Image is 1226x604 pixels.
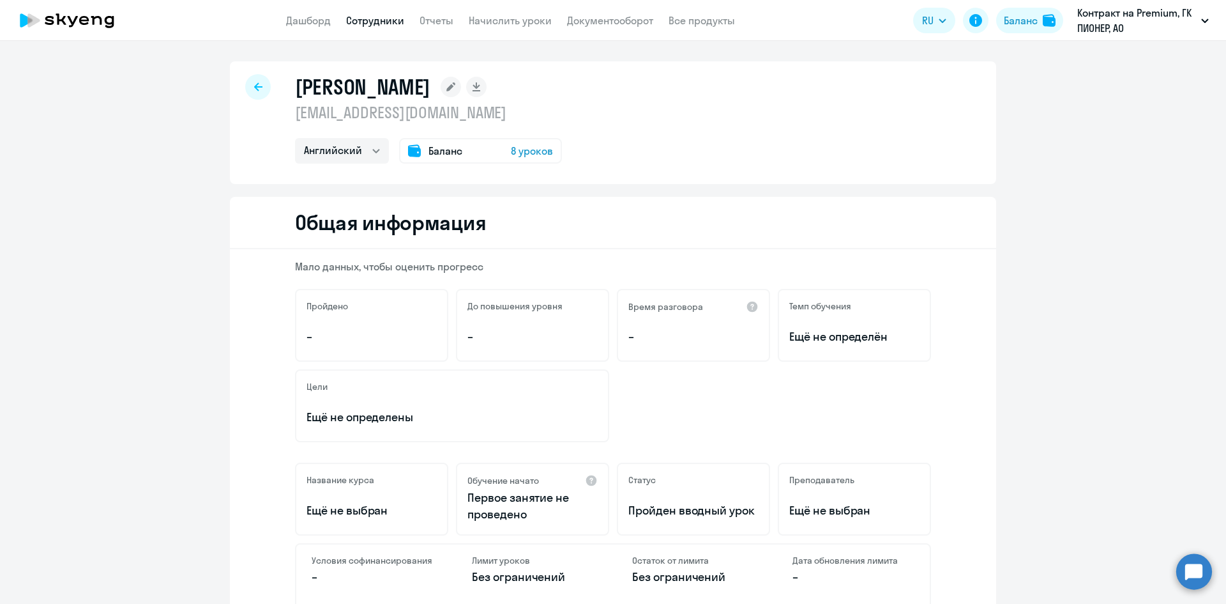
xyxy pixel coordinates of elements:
[467,490,598,523] p: Первое занятие не проведено
[632,555,754,566] h4: Остаток от лимита
[792,555,914,566] h4: Дата обновления лимита
[792,569,914,585] p: –
[469,14,552,27] a: Начислить уроки
[428,143,462,159] span: Баланс
[789,329,919,345] span: Ещё не определён
[306,329,437,345] p: –
[306,502,437,519] p: Ещё не выбран
[628,474,656,486] h5: Статус
[306,409,598,426] p: Ещё не определены
[789,502,919,519] p: Ещё не выбран
[789,474,854,486] h5: Преподаватель
[1077,5,1196,36] p: Контракт на Premium, ГК ПИОНЕР, АО
[511,143,553,159] span: 8 уроков
[467,300,563,312] h5: До повышения уровня
[913,8,955,33] button: RU
[467,329,598,345] p: –
[789,300,851,312] h5: Темп обучения
[295,210,486,235] h2: Общая информация
[306,381,328,392] h5: Цели
[286,14,331,27] a: Дашборд
[346,14,404,27] a: Сотрудники
[420,14,453,27] a: Отчеты
[312,569,434,585] p: –
[1004,13,1038,28] div: Баланс
[312,555,434,566] h4: Условия софинансирования
[567,14,653,27] a: Документооборот
[669,14,735,27] a: Все продукты
[306,474,374,486] h5: Название курса
[472,555,594,566] h4: Лимит уроков
[922,13,934,28] span: RU
[295,74,430,100] h1: [PERSON_NAME]
[1071,5,1215,36] button: Контракт на Premium, ГК ПИОНЕР, АО
[628,329,759,345] p: –
[1043,14,1056,27] img: balance
[996,8,1063,33] button: Балансbalance
[628,301,703,313] h5: Время разговора
[306,300,348,312] h5: Пройдено
[295,259,931,274] p: Мало данных, чтобы оценить прогресс
[295,102,562,123] p: [EMAIL_ADDRESS][DOMAIN_NAME]
[467,475,539,486] h5: Обучение начато
[632,569,754,585] p: Без ограничений
[628,502,759,519] p: Пройден вводный урок
[472,569,594,585] p: Без ограничений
